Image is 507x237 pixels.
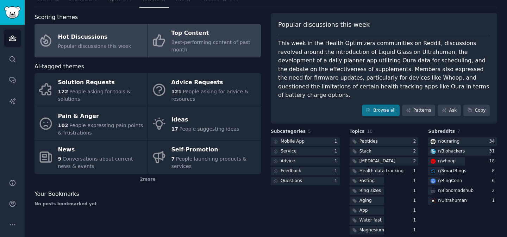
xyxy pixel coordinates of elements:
[350,206,419,215] a: App1
[413,158,419,164] div: 2
[171,39,250,52] span: Best-performing content of past month
[334,148,340,155] div: 1
[281,168,301,174] div: Feedback
[171,114,239,126] div: Ideas
[413,217,419,224] div: 1
[281,148,296,155] div: Service
[350,129,365,135] span: Topics
[359,178,375,184] div: Fasting
[359,138,378,145] div: Peptides
[413,188,419,194] div: 1
[350,197,419,205] a: Aging1
[350,157,419,166] a: [MEDICAL_DATA]2
[489,158,497,164] div: 18
[58,123,143,136] span: People expressing pain points & frustrations
[350,187,419,195] a: Ring sizes1
[431,198,436,203] img: Ultrahuman
[148,107,261,141] a: Ideas17People suggesting ideas
[359,198,372,204] div: Aging
[35,190,79,199] span: Your Bookmarks
[281,178,302,184] div: Questions
[35,24,148,57] a: Hot DiscussionsPopular discussions this week
[171,144,257,156] div: Self-Promotion
[35,13,78,22] span: Scoring themes
[58,77,144,88] div: Solution Requests
[35,73,148,107] a: Solution Requests122People asking for tools & solutions
[463,105,490,117] button: Copy
[334,178,340,184] div: 1
[35,107,148,141] a: Pain & Anger102People expressing pain points & frustrations
[438,158,456,164] div: r/ whoop
[492,198,497,204] div: 1
[428,129,455,135] span: Subreddits
[402,105,435,117] a: Patterns
[438,105,461,117] a: Ask
[334,168,340,174] div: 1
[359,207,368,214] div: App
[359,158,395,164] div: [MEDICAL_DATA]
[438,168,466,174] div: r/ SmartRings
[428,197,497,205] a: Ultrahumanr/Ultrahuman1
[171,126,178,132] span: 17
[489,148,497,155] div: 31
[428,137,497,146] a: ouraringr/ouraring34
[171,77,257,88] div: Advice Requests
[58,156,133,169] span: Conversations about current news & events
[431,159,436,164] img: whoop
[179,126,239,132] span: People suggesting ideas
[271,167,340,176] a: Feedback1
[58,123,68,128] span: 102
[428,177,497,186] a: RingConnr/RingConn6
[438,198,467,204] div: r/ Ultrahuman
[413,227,419,233] div: 1
[58,144,144,156] div: News
[171,156,247,169] span: People launching products & services
[148,24,261,57] a: Top ContentBest-performing content of past month
[359,148,371,155] div: Stack
[413,148,419,155] div: 2
[148,73,261,107] a: Advice Requests121People asking for advice & resources
[271,129,306,135] span: Subcategories
[350,147,419,156] a: Stack2
[350,226,419,235] a: Magnesium1
[431,139,436,144] img: ouraring
[281,138,305,145] div: Mobile App
[428,147,497,156] a: Biohackersr/Biohackers31
[35,62,84,71] span: AI-tagged themes
[278,20,370,29] span: Popular discussions this week
[35,174,261,185] div: 2 more
[431,169,436,174] img: SmartRings
[334,158,340,164] div: 1
[359,188,381,194] div: Ring sizes
[350,177,419,186] a: Fasting1
[171,89,182,94] span: 121
[428,157,497,166] a: whoopr/whoop18
[58,43,131,49] span: Popular discussions this week
[271,137,340,146] a: Mobile App1
[334,138,340,145] div: 1
[438,138,459,145] div: r/ ouraring
[438,148,465,155] div: r/ Biohackers
[438,188,474,194] div: r/ Bionomadshub
[492,178,497,184] div: 6
[58,31,131,43] div: Hot Discussions
[4,6,20,19] img: GummySearch logo
[413,138,419,145] div: 2
[359,168,404,174] div: Health data tracking
[431,149,436,154] img: Biohackers
[492,168,497,174] div: 8
[413,207,419,214] div: 1
[58,111,144,122] div: Pain & Anger
[35,201,261,207] div: No posts bookmarked yet
[489,138,497,145] div: 34
[171,28,257,39] div: Top Content
[428,187,497,195] a: r/Bionomadshub2
[413,178,419,184] div: 1
[148,141,261,174] a: Self-Promotion7People launching products & services
[359,217,382,224] div: Water fast
[271,157,340,166] a: Advice1
[492,188,497,194] div: 2
[271,147,340,156] a: Service1
[413,168,419,174] div: 1
[350,167,419,176] a: Health data tracking1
